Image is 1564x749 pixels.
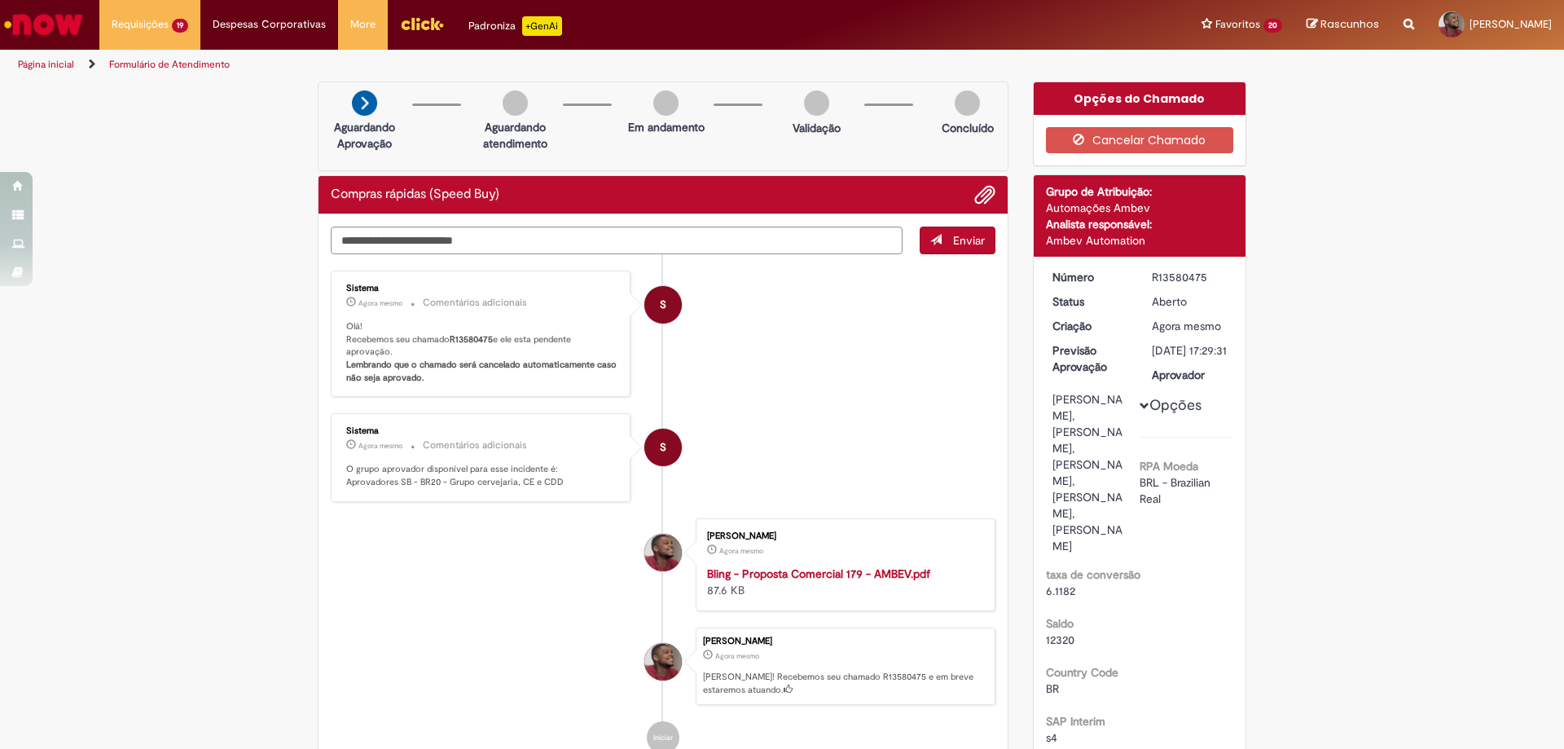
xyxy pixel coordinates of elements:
div: 30/09/2025 10:29:31 [1152,318,1228,334]
span: [PERSON_NAME] [1470,17,1552,31]
ul: Trilhas de página [12,50,1030,80]
small: Comentários adicionais [423,438,527,452]
time: 30/09/2025 10:29:13 [719,546,763,556]
div: Automações Ambev [1046,200,1234,216]
span: s4 [1046,730,1057,745]
p: O grupo aprovador disponível para esse incidente é: Aprovadores SB - BR20 - Grupo cervejaria, CE ... [346,463,617,488]
span: Enviar [953,233,985,248]
p: Aguardando atendimento [476,119,555,152]
b: Saldo [1046,616,1074,631]
div: System [644,429,682,466]
img: click_logo_yellow_360x200.png [400,11,444,36]
img: img-circle-grey.png [804,90,829,116]
a: Página inicial [18,58,74,71]
div: Sistema [346,426,617,436]
div: 87.6 KB [707,566,978,598]
span: More [350,16,376,33]
span: 6.1182 [1046,584,1075,598]
button: Enviar [920,227,995,254]
div: Aberto [1152,293,1228,310]
span: Agora mesmo [715,651,759,661]
span: S [660,285,666,324]
span: BRL - Brazilian Real [1140,475,1214,506]
dt: Status [1040,293,1140,310]
time: 30/09/2025 10:29:39 [358,441,402,451]
li: Alisson Freitas Salazart [331,628,995,706]
div: R13580475 [1152,269,1228,285]
span: Agora mesmo [1152,319,1221,333]
p: Validação [793,120,841,136]
div: Sistema [346,284,617,293]
div: Ambev Automation [1046,232,1234,249]
div: Opções do Chamado [1034,82,1246,115]
b: Country Code [1046,665,1118,680]
span: Agora mesmo [719,546,763,556]
b: Lembrando que o chamado será cancelado automaticamente caso não seja aprovado. [346,359,619,384]
div: [PERSON_NAME] [703,637,986,646]
div: [PERSON_NAME] [707,531,978,541]
span: 20 [1263,19,1282,33]
div: System [644,286,682,324]
span: Favoritos [1215,16,1260,33]
span: Requisições [112,16,169,33]
span: Agora mesmo [358,298,402,308]
p: Olá! Recebemos seu chamado e ele esta pendente aprovação. [346,320,617,385]
b: R13580475 [450,333,493,346]
p: Aguardando Aprovação [325,119,404,152]
div: [DATE] 17:29:31 [1152,342,1228,359]
p: Concluído [942,120,994,136]
span: Despesas Corporativas [213,16,326,33]
span: S [660,428,666,467]
span: 19 [172,19,188,33]
p: +GenAi [522,16,562,36]
dt: Aprovador [1140,367,1240,383]
span: BR [1046,681,1059,696]
time: 30/09/2025 10:29:43 [358,298,402,308]
div: [PERSON_NAME], [PERSON_NAME], [PERSON_NAME], [PERSON_NAME], [PERSON_NAME] [1052,391,1128,554]
b: taxa de conversão [1046,567,1140,582]
time: 30/09/2025 10:29:31 [1152,319,1221,333]
a: Bling - Proposta Comercial 179 - AMBEV.pdf [707,566,930,581]
img: img-circle-grey.png [955,90,980,116]
img: ServiceNow [2,8,86,41]
dt: Número [1040,269,1140,285]
button: Adicionar anexos [974,184,995,205]
a: Formulário de Atendimento [109,58,230,71]
img: img-circle-grey.png [653,90,679,116]
div: Alisson Freitas Salazart [644,534,682,571]
div: Alisson Freitas Salazart [644,643,682,681]
p: Em andamento [628,119,705,135]
div: Grupo de Atribuição: [1046,183,1234,200]
b: RPA Moeda [1140,459,1198,474]
span: Agora mesmo [358,441,402,451]
small: Comentários adicionais [423,296,527,310]
a: Rascunhos [1307,17,1379,33]
img: arrow-next.png [352,90,377,116]
div: Analista responsável: [1046,216,1234,232]
b: SAP Interim [1046,714,1105,729]
h2: Compras rápidas (Speed Buy) Histórico de tíquete [331,187,499,202]
span: 12320 [1046,632,1074,647]
textarea: Digite sua mensagem aqui... [331,227,903,254]
dt: Criação [1040,318,1140,334]
img: img-circle-grey.png [503,90,528,116]
button: Cancelar Chamado [1046,127,1234,153]
span: Rascunhos [1320,16,1379,32]
dt: Previsão Aprovação [1040,342,1140,375]
div: Padroniza [468,16,562,36]
p: [PERSON_NAME]! Recebemos seu chamado R13580475 e em breve estaremos atuando. [703,671,986,696]
time: 30/09/2025 10:29:31 [715,651,759,661]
